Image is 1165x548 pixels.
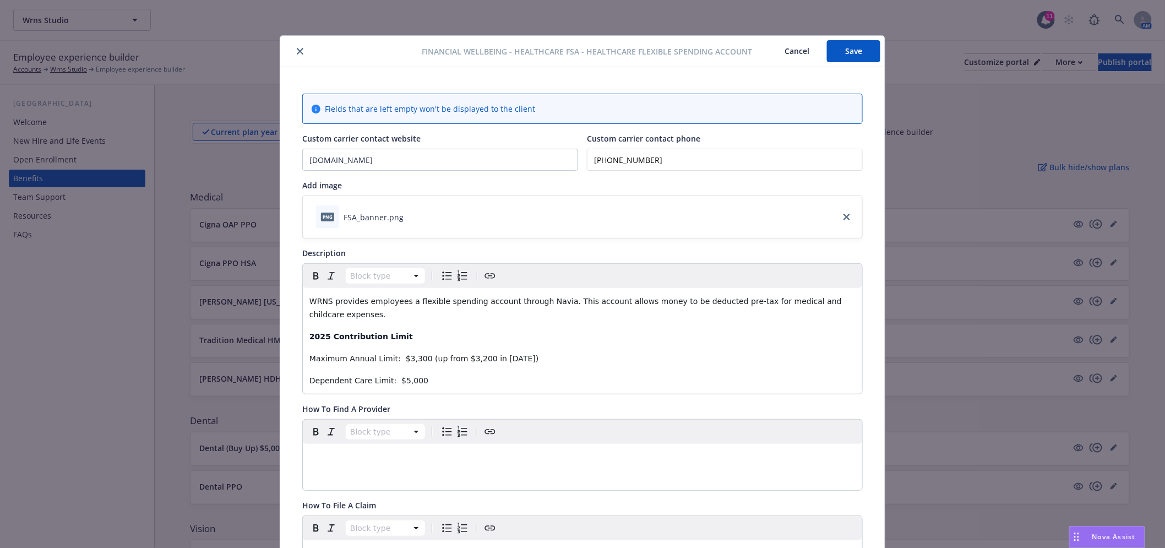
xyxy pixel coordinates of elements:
span: Financial Wellbeing - Healthcare FSA - Healthcare Flexible Spending Account [422,46,752,57]
span: Maximum Annual Limit: $3,300 (up from $3,200 in [DATE]) [309,354,538,363]
button: Create link [482,520,498,536]
button: Block type [346,520,425,536]
span: Dependent Care Limit: $5,000 [309,376,428,385]
button: Numbered list [455,424,470,440]
a: close [840,210,853,224]
button: Numbered list [455,268,470,284]
div: toggle group [439,268,470,284]
button: Italic [324,424,339,440]
button: Create link [482,424,498,440]
span: Nova Assist [1092,532,1136,541]
button: Italic [324,268,339,284]
button: Block type [346,424,425,440]
span: Fields that are left empty won't be displayed to the client [325,103,535,115]
button: download file [408,211,417,223]
button: close [293,45,307,58]
input: Add custom carrier contact website [303,149,578,170]
span: Add image [302,180,342,191]
div: Drag to move [1070,527,1084,547]
input: Add custom carrier contact phone [587,149,863,171]
button: Italic [324,520,339,536]
span: How To Find A Provider [302,404,390,414]
span: Description [302,248,346,258]
button: Block type [346,268,425,284]
div: editable markdown [303,288,862,394]
button: Bold [308,424,324,440]
button: Bulleted list [439,424,455,440]
span: png [321,213,334,221]
div: toggle group [439,424,470,440]
button: Nova Assist [1069,526,1145,548]
span: Custom carrier contact phone [587,133,700,144]
span: WRNS provides employees a flexible spending account through Navia. This account allows money to b... [309,297,844,319]
button: Save [827,40,880,62]
strong: 2025 Contribution Limit [309,332,413,341]
button: Bold [308,520,324,536]
button: Cancel [767,40,827,62]
span: Custom carrier contact website [302,133,421,144]
button: Bulleted list [439,520,455,536]
button: Bold [308,268,324,284]
button: Numbered list [455,520,470,536]
div: editable markdown [303,444,862,470]
button: Create link [482,268,498,284]
div: toggle group [439,520,470,536]
button: Bulleted list [439,268,455,284]
span: How To File A Claim [302,500,376,511]
div: FSA_banner.png [344,211,404,223]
